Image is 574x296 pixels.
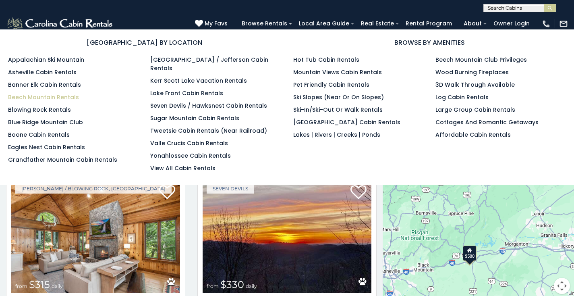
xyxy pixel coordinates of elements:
[195,19,230,28] a: My Favs
[554,278,570,294] button: Map camera controls
[8,143,85,151] a: Eagles Nest Cabin Rentals
[150,139,228,147] a: Valle Crucis Cabin Rentals
[150,89,223,97] a: Lake Front Cabin Rentals
[295,17,353,30] a: Local Area Guide
[11,179,180,293] img: Chimney Island
[8,56,84,64] a: Appalachian Ski Mountain
[435,106,515,114] a: Large Group Cabin Rentals
[238,17,291,30] a: Browse Rentals
[150,127,267,135] a: Tweetsie Cabin Rentals (Near Railroad)
[6,16,115,32] img: White-1-2.png
[52,283,63,289] span: daily
[357,17,398,30] a: Real Estate
[8,131,70,139] a: Boone Cabin Rentals
[489,17,534,30] a: Owner Login
[293,118,400,126] a: [GEOGRAPHIC_DATA] Cabin Rentals
[150,164,216,172] a: View All Cabin Rentals
[8,68,77,76] a: Asheville Cabin Rentals
[8,93,79,101] a: Beech Mountain Rentals
[293,68,382,76] a: Mountain Views Cabin Rentals
[246,283,257,289] span: daily
[220,279,244,290] span: $330
[150,77,247,85] a: Kerr Scott Lake Vacation Rentals
[435,118,539,126] a: Cottages and Romantic Getaways
[460,17,486,30] a: About
[205,19,228,28] span: My Favs
[435,131,511,139] a: Affordable Cabin Rentals
[207,283,219,289] span: from
[293,38,566,48] h3: BROWSE BY AMENITIES
[207,183,254,194] a: Seven Devils
[293,106,383,114] a: Ski-in/Ski-Out or Walk Rentals
[11,179,180,293] a: Chimney Island from $315 daily
[435,93,489,101] a: Log Cabin Rentals
[15,183,172,194] a: [PERSON_NAME] / Blowing Rock, [GEOGRAPHIC_DATA]
[150,56,268,72] a: [GEOGRAPHIC_DATA] / Jefferson Cabin Rentals
[15,283,27,289] span: from
[350,184,367,201] a: Add to favorites
[293,81,369,89] a: Pet Friendly Cabin Rentals
[293,131,380,139] a: Lakes | Rivers | Creeks | Ponds
[8,106,71,114] a: Blowing Rock Rentals
[8,38,281,48] h3: [GEOGRAPHIC_DATA] BY LOCATION
[203,179,371,293] a: The Flippin View from $330 daily
[402,17,456,30] a: Rental Program
[150,152,231,160] a: Yonahlossee Cabin Rentals
[435,68,509,76] a: Wood Burning Fireplaces
[559,19,568,28] img: mail-regular-white.png
[293,56,359,64] a: Hot Tub Cabin Rentals
[29,279,50,290] span: $315
[435,56,527,64] a: Beech Mountain Club Privileges
[542,19,551,28] img: phone-regular-white.png
[293,93,384,101] a: Ski Slopes (Near or On Slopes)
[8,118,83,126] a: Blue Ridge Mountain Club
[8,156,117,164] a: Grandfather Mountain Cabin Rentals
[462,246,476,261] div: $580
[203,179,371,293] img: The Flippin View
[435,81,515,89] a: 3D Walk Through Available
[8,81,81,89] a: Banner Elk Cabin Rentals
[150,102,267,110] a: Seven Devils / Hawksnest Cabin Rentals
[150,114,239,122] a: Sugar Mountain Cabin Rentals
